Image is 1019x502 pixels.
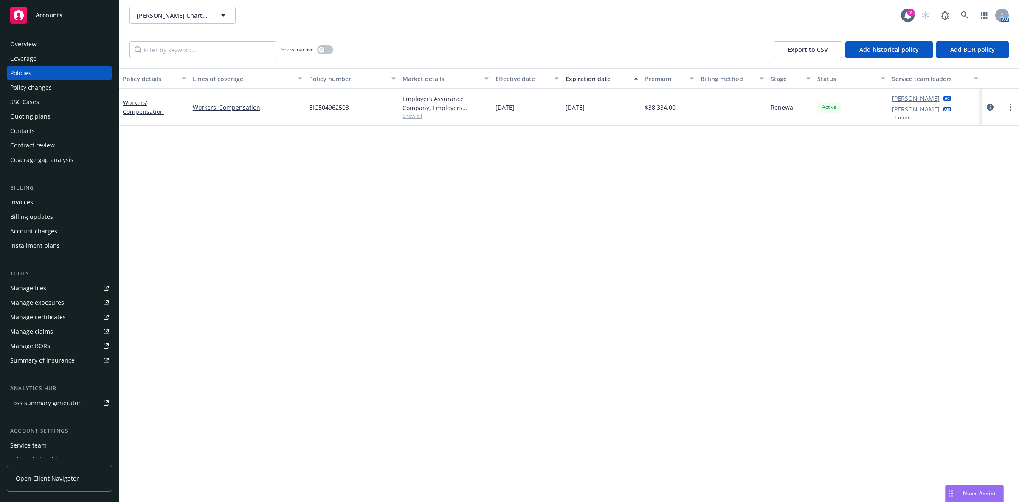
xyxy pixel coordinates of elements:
input: Filter by keyword... [129,41,276,58]
a: Manage claims [7,325,112,338]
a: Summary of insurance [7,354,112,367]
div: Service team [10,439,47,452]
a: circleInformation [985,102,995,112]
a: Search [956,7,973,24]
div: Stage [771,74,801,83]
div: Billing method [701,74,754,83]
a: Loss summary generator [7,396,112,410]
div: Policy number [309,74,386,83]
a: Billing updates [7,210,112,224]
a: Contract review [7,139,112,152]
span: Show inactive [281,46,314,53]
div: Service team leaders [892,74,969,83]
button: Service team leaders [889,68,982,89]
div: Policy changes [10,81,52,94]
a: Quoting plans [7,110,112,123]
span: Open Client Navigator [16,474,79,483]
a: Account charges [7,224,112,238]
div: Contacts [10,124,35,138]
div: Employers Assurance Company, Employers Insurance Group [403,94,489,112]
a: Sales relationships [7,453,112,467]
a: Manage certificates [7,310,112,324]
div: Status [817,74,876,83]
div: Drag to move [946,485,956,502]
button: Add BOR policy [936,41,1009,58]
a: Accounts [7,3,112,27]
div: Lines of coverage [193,74,293,83]
a: [PERSON_NAME] [892,105,940,113]
span: Export to CSV [788,45,828,54]
div: Analytics hub [7,384,112,393]
div: Account settings [7,427,112,435]
button: Expiration date [562,68,642,89]
div: Manage files [10,281,46,295]
div: Installment plans [10,239,60,252]
a: Contacts [7,124,112,138]
a: [PERSON_NAME] [892,94,940,103]
div: Manage certificates [10,310,66,324]
a: Workers' Compensation [193,103,302,112]
div: Premium [645,74,685,83]
a: Start snowing [917,7,934,24]
span: Add BOR policy [950,45,995,54]
div: Tools [7,269,112,278]
a: Service team [7,439,112,452]
a: SSC Cases [7,95,112,109]
a: Coverage gap analysis [7,153,112,167]
div: Manage exposures [10,296,64,309]
button: Billing method [697,68,767,89]
a: Invoices [7,196,112,209]
span: $38,334.00 [645,103,676,112]
div: 2 [907,9,915,16]
button: Nova Assist [945,485,1004,502]
button: Stage [767,68,814,89]
span: Accounts [36,12,62,19]
div: Coverage [10,52,37,65]
a: Switch app [976,7,993,24]
button: Add historical policy [845,41,933,58]
div: SSC Cases [10,95,39,109]
span: [DATE] [566,103,585,112]
span: Show all [403,112,489,119]
a: Manage exposures [7,296,112,309]
div: Loss summary generator [10,396,81,410]
span: - [701,103,703,112]
div: Overview [10,37,37,51]
div: Account charges [10,224,57,238]
button: Status [814,68,889,89]
div: Invoices [10,196,33,209]
a: Workers' Compensation [123,99,164,116]
div: Policy details [123,74,177,83]
button: Policy details [119,68,189,89]
span: Active [821,103,838,111]
a: Manage files [7,281,112,295]
span: Add historical policy [859,45,919,54]
a: Coverage [7,52,112,65]
a: Overview [7,37,112,51]
div: Policies [10,66,31,80]
a: more [1005,102,1016,112]
span: Nova Assist [963,490,996,497]
div: Billing updates [10,210,53,224]
button: Premium [642,68,698,89]
div: Coverage gap analysis [10,153,73,167]
a: Report a Bug [937,7,954,24]
button: Market details [399,68,493,89]
div: Market details [403,74,480,83]
a: Policy changes [7,81,112,94]
button: Export to CSV [774,41,842,58]
a: Policies [7,66,112,80]
span: EIG504962503 [309,103,349,112]
div: Contract review [10,139,55,152]
span: [DATE] [495,103,515,112]
button: [PERSON_NAME] Charter School [129,7,236,24]
button: Lines of coverage [189,68,306,89]
button: 1 more [894,115,911,120]
div: Manage BORs [10,339,50,353]
div: Effective date [495,74,549,83]
a: Manage BORs [7,339,112,353]
button: Effective date [492,68,562,89]
div: Quoting plans [10,110,51,123]
a: Installment plans [7,239,112,252]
